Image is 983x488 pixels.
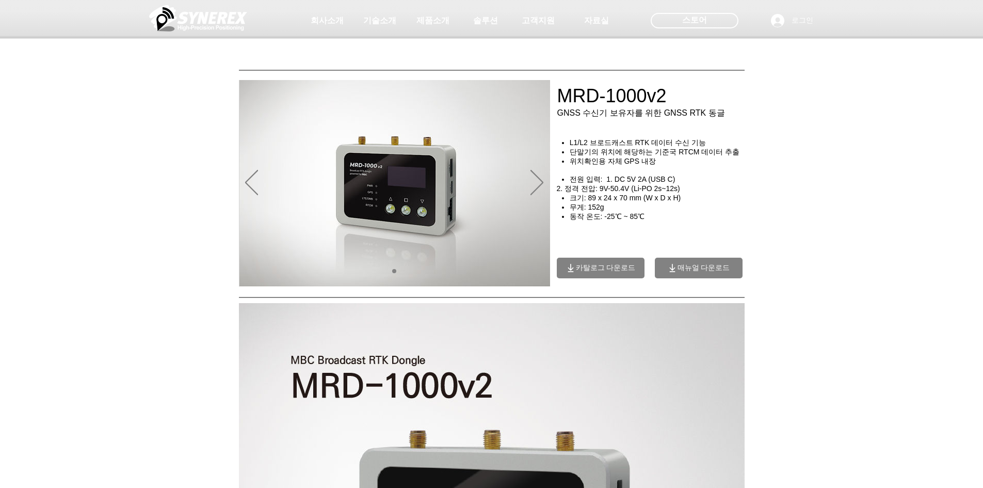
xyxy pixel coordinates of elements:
[530,170,543,197] button: 다음
[301,10,353,31] a: 회사소개
[764,11,820,30] button: 로그인
[576,263,636,273] span: 카탈로그 다운로드
[571,10,622,31] a: 자료실
[512,10,564,31] a: 고객지원
[557,258,644,278] a: 카탈로그 다운로드
[354,10,406,31] a: 기술소개
[392,269,396,273] a: 01
[460,10,511,31] a: 솔루션
[570,175,675,183] span: 전원 입력: 1. DC 5V 2A (USB C)
[651,13,738,28] div: 스토어
[570,212,644,221] span: 동작 온도: -25℃ ~ 85℃
[473,15,498,26] span: 솔루션
[407,10,459,31] a: 제품소개
[522,15,555,26] span: 고객지원
[557,184,680,193] span: 2. 정격 전압: 9V-50.4V (Li-PO 2s~12s)
[788,15,817,26] span: 로그인
[864,444,983,488] iframe: Wix Chat
[570,203,604,211] span: 무게: 152g
[311,15,344,26] span: 회사소개
[245,170,258,197] button: 이전
[239,80,550,287] div: 슬라이드쇼
[570,157,656,165] span: 위치확인용 자체 GPS 내장
[584,15,609,26] span: 자료실
[678,263,730,273] span: 매뉴얼 다운로드
[389,269,400,273] nav: 슬라이드
[239,80,550,287] img: v2.jpg
[682,14,707,26] span: 스토어
[570,194,681,202] span: 크기: 89 x 24 x 70 mm (W x D x H)
[149,3,247,34] img: 씨너렉스_White_simbol_대지 1.png
[655,258,743,278] a: 매뉴얼 다운로드
[416,15,449,26] span: 제품소개
[363,15,396,26] span: 기술소개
